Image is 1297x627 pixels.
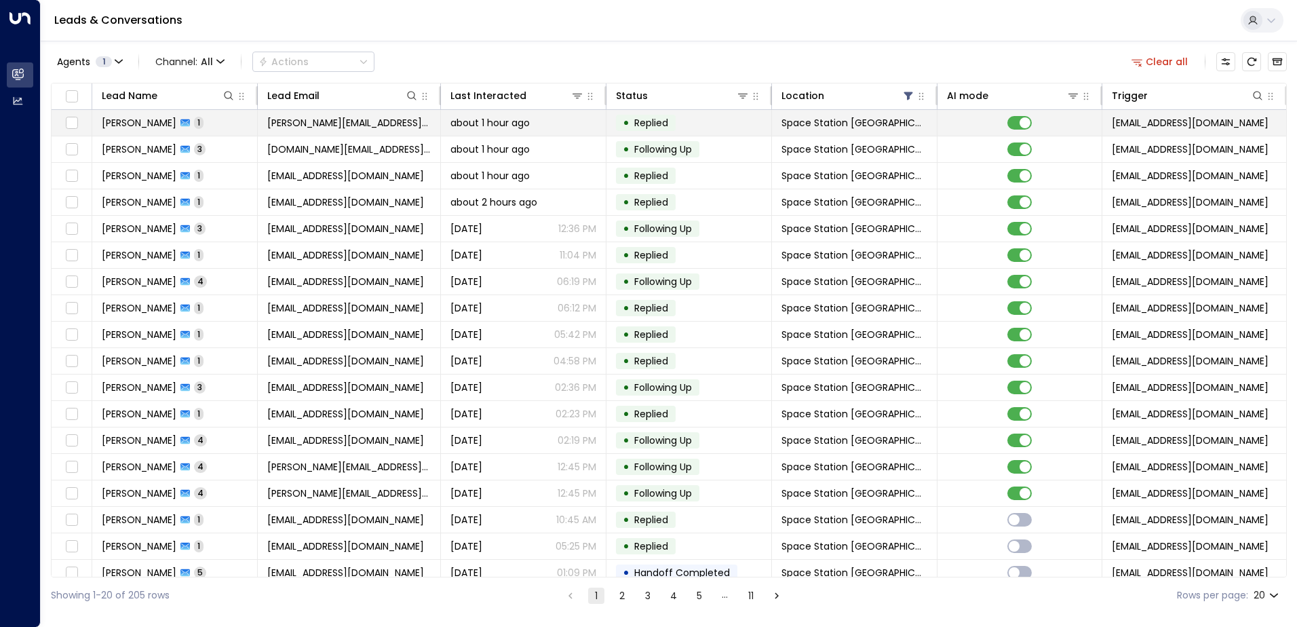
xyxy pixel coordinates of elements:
[1126,52,1194,71] button: Clear all
[1268,52,1287,71] button: Archived Leads
[102,248,176,262] span: Rebecca Wright
[1112,539,1269,553] span: leads@space-station.co.uk
[769,588,785,604] button: Go to next page
[557,566,596,579] p: 01:09 PM
[556,539,596,553] p: 05:25 PM
[623,111,630,134] div: •
[63,538,80,555] span: Toggle select row
[267,222,424,235] span: jimleahcim@gmail.com
[267,142,431,156] span: nidithap.np@gmail.com
[556,513,596,527] p: 10:45 AM
[267,407,424,421] span: arronjosephwillis@gmail.com
[102,88,235,104] div: Lead Name
[51,52,128,71] button: Agents1
[194,275,207,287] span: 4
[623,323,630,346] div: •
[634,381,692,394] span: Following Up
[267,460,431,474] span: damion@npmconstruction.co.uk
[781,434,927,447] span: Space Station Doncaster
[1177,588,1248,603] label: Rows per page:
[781,142,927,156] span: Space Station Doncaster
[194,117,204,128] span: 1
[1112,248,1269,262] span: leads@space-station.co.uk
[781,169,927,183] span: Space Station Doncaster
[1254,586,1281,605] div: 20
[96,56,112,67] span: 1
[102,513,176,527] span: Emily Hulbert
[102,566,176,579] span: Nicola Kelly
[634,434,692,447] span: Following Up
[623,535,630,558] div: •
[634,328,668,341] span: Replied
[267,513,424,527] span: emilybinxx@icloud.com
[63,485,80,502] span: Toggle select row
[1112,513,1269,527] span: leads@space-station.co.uk
[1112,116,1269,130] span: leads@space-station.co.uk
[267,248,424,262] span: rebecca507@hotmail.com
[947,88,988,104] div: AI mode
[781,88,915,104] div: Location
[194,567,206,578] span: 5
[252,52,374,72] div: Button group with a nested menu
[51,588,170,603] div: Showing 1-20 of 205 rows
[201,56,213,67] span: All
[634,354,668,368] span: Replied
[267,566,424,579] span: nick01kelly@gmail.com
[781,328,927,341] span: Space Station Doncaster
[450,88,584,104] div: Last Interacted
[194,461,207,472] span: 4
[634,142,692,156] span: Following Up
[623,402,630,425] div: •
[194,514,204,525] span: 1
[63,512,80,529] span: Toggle select row
[102,328,176,341] span: Aishwarya Joshi
[252,52,374,72] button: Actions
[781,407,927,421] span: Space Station Doncaster
[54,12,182,28] a: Leads & Conversations
[554,328,596,341] p: 05:42 PM
[623,455,630,478] div: •
[450,487,482,500] span: Yesterday
[267,88,320,104] div: Lead Email
[194,143,206,155] span: 3
[1112,328,1269,341] span: leads@space-station.co.uk
[150,52,230,71] span: Channel:
[267,195,424,209] span: jimleahcim@gmail.com
[1112,301,1269,315] span: leads@space-station.co.uk
[450,222,482,235] span: Aug 05, 2025
[102,195,176,209] span: Michael Eldridge
[450,381,482,394] span: Yesterday
[63,168,80,185] span: Toggle select row
[102,539,176,553] span: Sheila Ross
[781,566,927,579] span: Space Station Doncaster
[557,275,596,288] p: 06:19 PM
[634,487,692,500] span: Following Up
[450,354,482,368] span: Yesterday
[781,116,927,130] span: Space Station Doncaster
[63,221,80,237] span: Toggle select row
[634,169,668,183] span: Replied
[1112,354,1269,368] span: leads@space-station.co.uk
[194,223,206,234] span: 3
[63,565,80,582] span: Toggle select row
[267,88,419,104] div: Lead Email
[450,195,537,209] span: about 2 hours ago
[194,170,204,181] span: 1
[1112,169,1269,183] span: leads@space-station.co.uk
[267,301,424,315] span: rodger898@btinternet.com
[102,116,176,130] span: Richard Carey-Reeves
[558,460,596,474] p: 12:45 PM
[1112,142,1269,156] span: leads@space-station.co.uk
[267,487,431,500] span: trevors@bluesteele.co.uk
[194,381,206,393] span: 3
[63,88,80,105] span: Toggle select all
[267,328,424,341] span: aishwaryajp3598@gmail.com
[634,407,668,421] span: Replied
[450,460,482,474] span: Yesterday
[102,354,176,368] span: Paul Day
[63,247,80,264] span: Toggle select row
[634,195,668,209] span: Replied
[194,302,204,313] span: 1
[102,434,176,447] span: Drew Westcott
[1216,52,1235,71] button: Customize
